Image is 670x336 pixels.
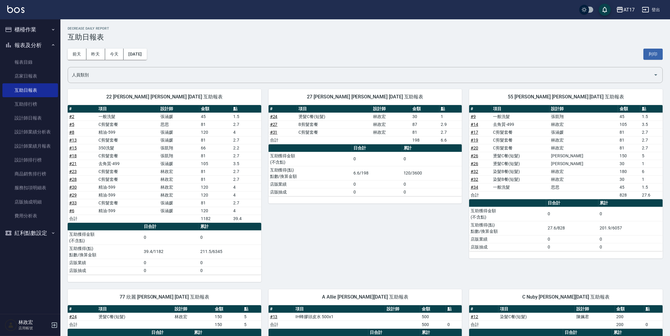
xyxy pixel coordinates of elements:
td: 150 [213,321,243,328]
td: 81 [618,128,640,136]
td: 150 [618,152,640,160]
td: 1182 [199,215,232,222]
td: 合計 [68,215,97,222]
th: 項目 [498,305,575,313]
button: 紅利點數設定 [2,225,58,241]
th: 項目 [97,105,159,113]
button: Open [651,70,661,80]
th: 金額 [615,305,644,313]
td: 81 [199,199,232,207]
td: 林政宏 [372,113,411,120]
td: 1 [440,113,462,120]
td: 燙髮C餐(短髮) [491,152,549,160]
img: Person [5,319,17,331]
a: #14 [471,122,478,127]
td: 2.7 [232,120,261,128]
td: 39.4 [232,215,261,222]
td: C剪髮套餐 [491,144,549,152]
a: 店販抽成明細 [2,195,58,209]
td: 0 [402,180,462,188]
td: 林政宏 [549,168,618,175]
th: 金額 [618,105,640,113]
td: 45 [199,113,232,120]
th: 點 [243,305,261,313]
td: 500 [420,321,446,328]
th: 項目 [294,305,385,313]
td: B剪髮套餐 [297,120,372,128]
td: 0 [598,243,663,251]
a: 服務扣項明細表 [2,181,58,195]
button: 昨天 [86,49,105,60]
td: 0 [352,180,402,188]
a: #24 [69,314,77,319]
td: 2.7 [640,136,663,144]
a: #32 [471,169,478,174]
td: 0 [199,259,261,267]
td: 201.9/6057 [598,221,663,235]
td: 45 [618,113,640,120]
table: a dense table [469,199,663,251]
td: 張涵媛 [549,128,618,136]
td: 合計 [469,191,491,199]
td: 1 [640,175,663,183]
th: 設計師 [173,305,214,313]
th: # [469,305,498,313]
th: 金額 [411,105,440,113]
a: #9 [471,114,476,119]
th: # [469,105,491,113]
a: #26 [471,161,478,166]
td: 828 [618,191,640,199]
td: C剪髮套餐 [97,120,159,128]
button: 櫃檯作業 [2,22,58,37]
td: 5 [640,152,663,160]
a: #29 [69,193,77,197]
td: 5 [243,321,261,328]
td: C剪髮套餐 [97,168,159,175]
td: 200 [615,313,644,321]
td: 6.6 [440,136,462,144]
td: 互助獲得金額 (不含點) [68,230,142,245]
a: #2 [69,114,74,119]
a: #24 [270,114,278,119]
a: #17 [471,130,478,135]
a: #34 [471,185,478,190]
td: 林政宏 [159,191,199,199]
td: 27.6/828 [546,221,598,235]
th: 點 [640,105,663,113]
td: 87 [411,120,440,128]
table: a dense table [469,305,663,329]
td: 2.7 [232,152,261,160]
td: 一般洗髮 [97,113,159,120]
td: 6.6/198 [352,166,402,180]
td: 0 [352,152,402,166]
td: 精油-599 [97,183,159,191]
td: 3.5 [232,160,261,168]
td: 互助獲得(點) 點數/換算金額 [469,221,546,235]
td: 30 [618,160,640,168]
td: 0 [598,207,663,221]
td: 染髮C餐(短髮) [498,313,575,321]
a: 設計師業績月報表 [2,139,58,153]
td: 張凱翔 [159,152,199,160]
td: 店販抽成 [269,188,352,196]
td: 店販抽成 [469,243,546,251]
a: #30 [69,185,77,190]
th: 累計 [199,223,261,231]
a: 報表目錄 [2,55,58,69]
td: 30 [411,113,440,120]
td: 0 [546,243,598,251]
button: [DATE] [124,49,147,60]
td: 0 [142,230,199,245]
td: 店販業績 [68,259,142,267]
td: 105 [618,120,640,128]
td: 互助獲得(點) 點數/換算金額 [269,166,352,180]
td: 燙髮C餐(短髮) [297,113,372,120]
th: 設計師 [575,305,615,313]
td: 45 [618,183,640,191]
td: C剪髮套餐 [97,175,159,183]
table: a dense table [269,144,462,196]
td: 燙髮C餐(短髮) [97,313,173,321]
td: 2.2 [232,144,261,152]
td: 81 [199,152,232,160]
button: save [599,4,611,16]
